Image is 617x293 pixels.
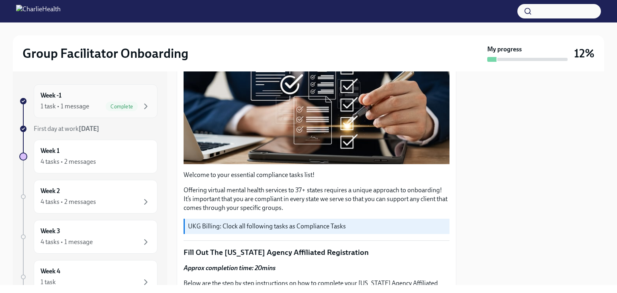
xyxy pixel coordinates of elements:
[41,278,56,287] div: 1 task
[19,220,157,254] a: Week 34 tasks • 1 message
[19,140,157,173] a: Week 14 tasks • 2 messages
[184,25,449,164] button: Zoom image
[184,186,449,212] p: Offering virtual mental health services to 37+ states requires a unique approach to onboarding! I...
[16,5,61,18] img: CharlieHealth
[41,146,59,155] h6: Week 1
[184,247,449,258] p: Fill Out The [US_STATE] Agency Affiliated Registration
[41,102,89,111] div: 1 task • 1 message
[188,222,446,231] p: UKG Billing: Clock all following tasks as Compliance Tasks
[184,264,276,272] strong: Approx completion time: 20mins
[41,187,60,195] h6: Week 2
[19,124,157,133] a: First day at work[DATE]
[487,45,522,54] strong: My progress
[19,84,157,118] a: Week -11 task • 1 messageComplete
[106,104,138,110] span: Complete
[41,197,96,206] div: 4 tasks • 2 messages
[41,267,60,276] h6: Week 4
[34,125,99,132] span: First day at work
[184,171,449,179] p: Welcome to your essential compliance tasks list!
[41,227,60,236] h6: Week 3
[19,180,157,214] a: Week 24 tasks • 2 messages
[79,125,99,132] strong: [DATE]
[41,157,96,166] div: 4 tasks • 2 messages
[22,45,188,61] h2: Group Facilitator Onboarding
[574,46,595,61] h3: 12%
[41,238,93,246] div: 4 tasks • 1 message
[41,91,61,100] h6: Week -1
